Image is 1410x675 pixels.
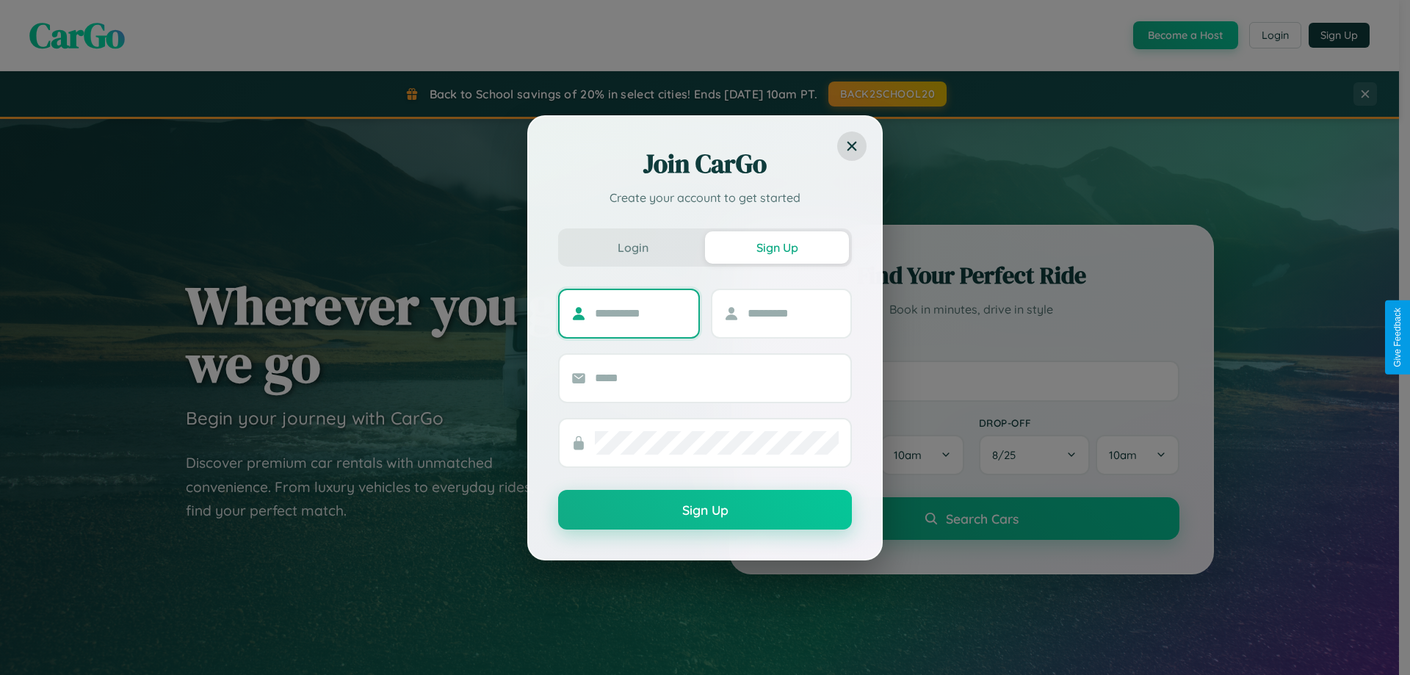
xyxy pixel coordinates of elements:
[561,231,705,264] button: Login
[705,231,849,264] button: Sign Up
[558,146,852,181] h2: Join CarGo
[1392,308,1403,367] div: Give Feedback
[558,189,852,206] p: Create your account to get started
[558,490,852,530] button: Sign Up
